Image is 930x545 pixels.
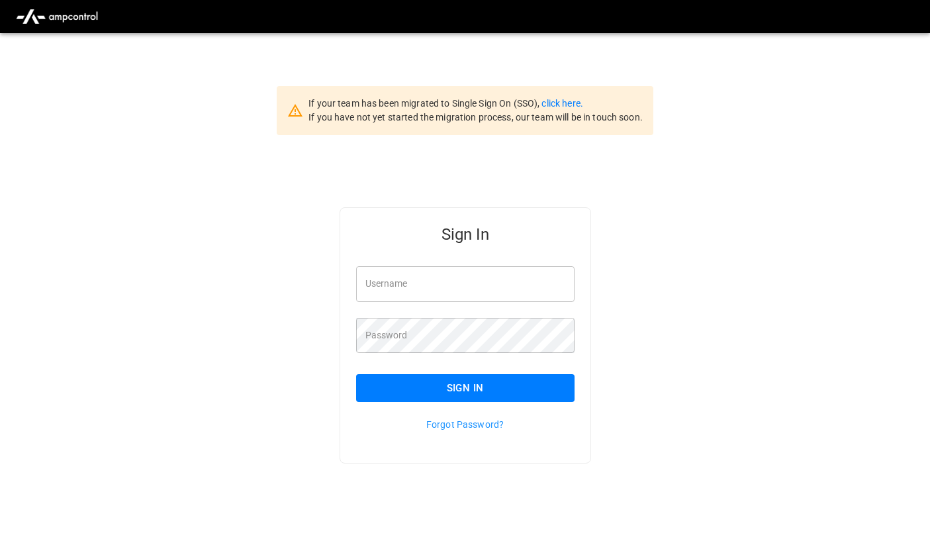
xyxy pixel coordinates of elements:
button: Sign In [356,374,575,402]
p: Forgot Password? [356,418,575,431]
span: If you have not yet started the migration process, our team will be in touch soon. [308,112,643,123]
img: ampcontrol.io logo [11,4,103,29]
a: click here. [541,98,582,109]
h5: Sign In [356,224,575,245]
span: If your team has been migrated to Single Sign On (SSO), [308,98,541,109]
